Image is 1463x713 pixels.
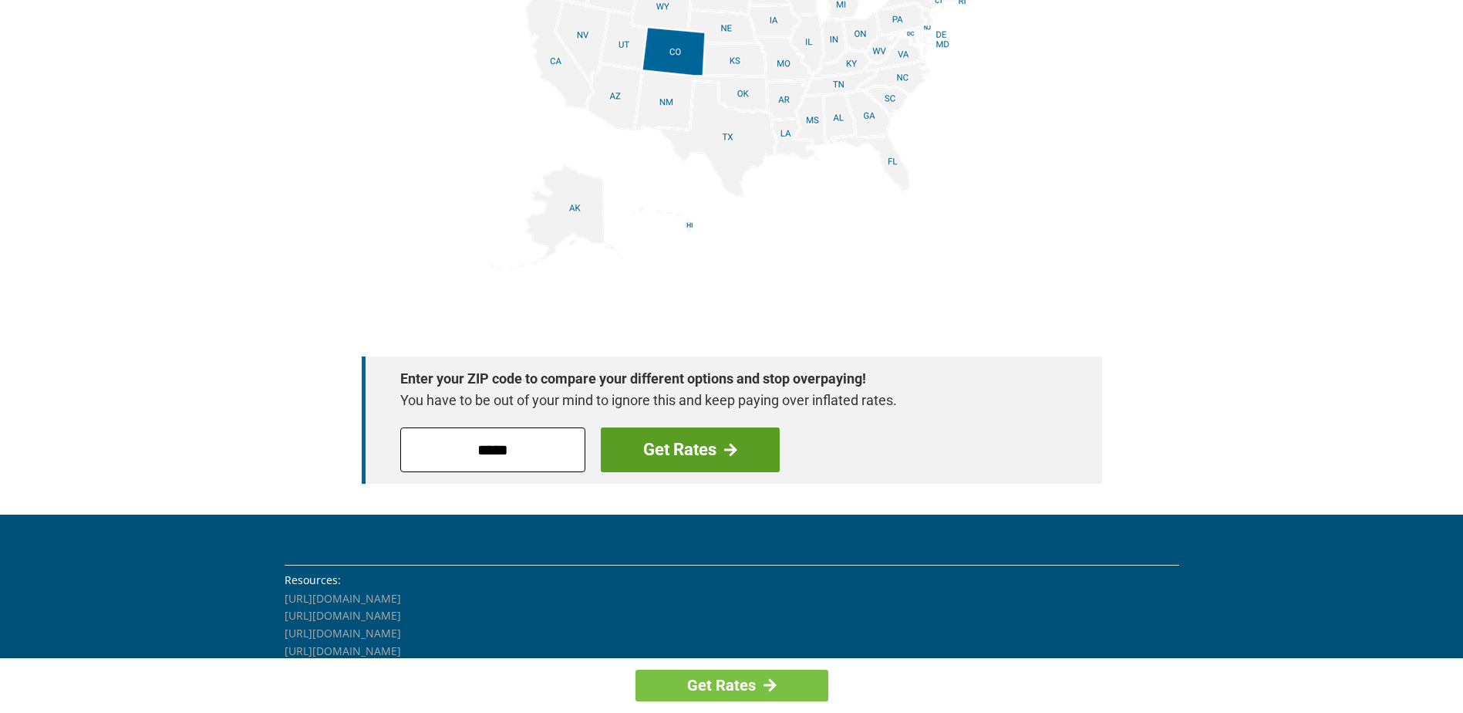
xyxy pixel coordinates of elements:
[285,572,1179,589] li: Resources:
[285,626,401,640] a: [URL][DOMAIN_NAME]
[400,390,1048,411] p: You have to be out of your mind to ignore this and keep paying over inflated rates.
[635,670,828,701] a: Get Rates
[601,427,780,472] a: Get Rates
[285,644,401,658] a: [URL][DOMAIN_NAME]
[285,591,401,606] a: [URL][DOMAIN_NAME]
[285,608,401,623] a: [URL][DOMAIN_NAME]
[400,368,1048,390] strong: Enter your ZIP code to compare your different options and stop overpaying!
